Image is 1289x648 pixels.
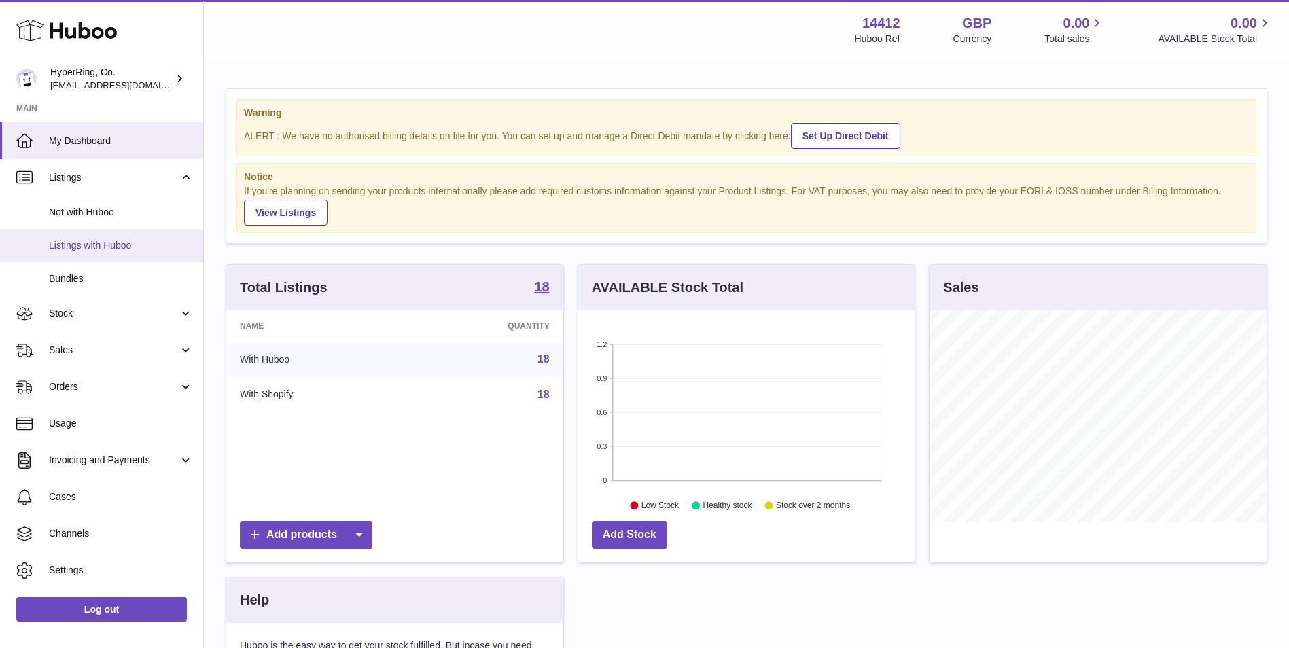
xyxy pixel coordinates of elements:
[16,69,37,89] img: internalAdmin-14412@internal.huboo.com
[49,564,193,577] span: Settings
[1158,33,1273,46] span: AVAILABLE Stock Total
[1063,14,1090,33] span: 0.00
[226,342,408,377] td: With Huboo
[226,377,408,412] td: With Shopify
[592,521,667,549] a: Add Stock
[244,121,1249,149] div: ALERT : We have no authorised billing details on file for you. You can set up and manage a Direct...
[703,501,752,511] text: Healthy stock
[641,501,679,511] text: Low Stock
[597,374,607,382] text: 0.9
[597,442,607,450] text: 0.3
[49,417,193,430] span: Usage
[943,278,978,297] h3: Sales
[244,107,1249,120] strong: Warning
[962,14,991,33] strong: GBP
[244,200,328,226] a: View Listings
[49,239,193,252] span: Listings with Huboo
[408,310,563,342] th: Quantity
[534,280,549,293] strong: 18
[49,134,193,147] span: My Dashboard
[50,66,173,92] div: HyperRing, Co.
[592,278,743,297] h3: AVAILABLE Stock Total
[49,206,193,219] span: Not with Huboo
[603,476,607,484] text: 0
[240,278,328,297] h3: Total Listings
[791,123,900,149] a: Set Up Direct Debit
[240,521,372,549] a: Add products
[855,33,900,46] div: Huboo Ref
[226,310,408,342] th: Name
[537,389,550,400] a: 18
[597,408,607,416] text: 0.6
[1158,14,1273,46] a: 0.00 AVAILABLE Stock Total
[240,591,269,609] h3: Help
[597,340,607,348] text: 1.2
[1231,14,1257,33] span: 0.00
[16,597,187,622] a: Log out
[49,344,179,357] span: Sales
[537,353,550,365] a: 18
[49,171,179,184] span: Listings
[1044,14,1105,46] a: 0.00 Total sales
[862,14,900,33] strong: 14412
[49,380,179,393] span: Orders
[953,33,992,46] div: Currency
[49,307,179,320] span: Stock
[534,280,549,296] a: 18
[776,501,850,511] text: Stock over 2 months
[49,272,193,285] span: Bundles
[49,454,179,467] span: Invoicing and Payments
[50,79,200,90] span: [EMAIL_ADDRESS][DOMAIN_NAME]
[244,185,1249,226] div: If you're planning on sending your products internationally please add required customs informati...
[1044,33,1105,46] span: Total sales
[244,170,1249,183] strong: Notice
[49,490,193,503] span: Cases
[49,527,193,540] span: Channels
